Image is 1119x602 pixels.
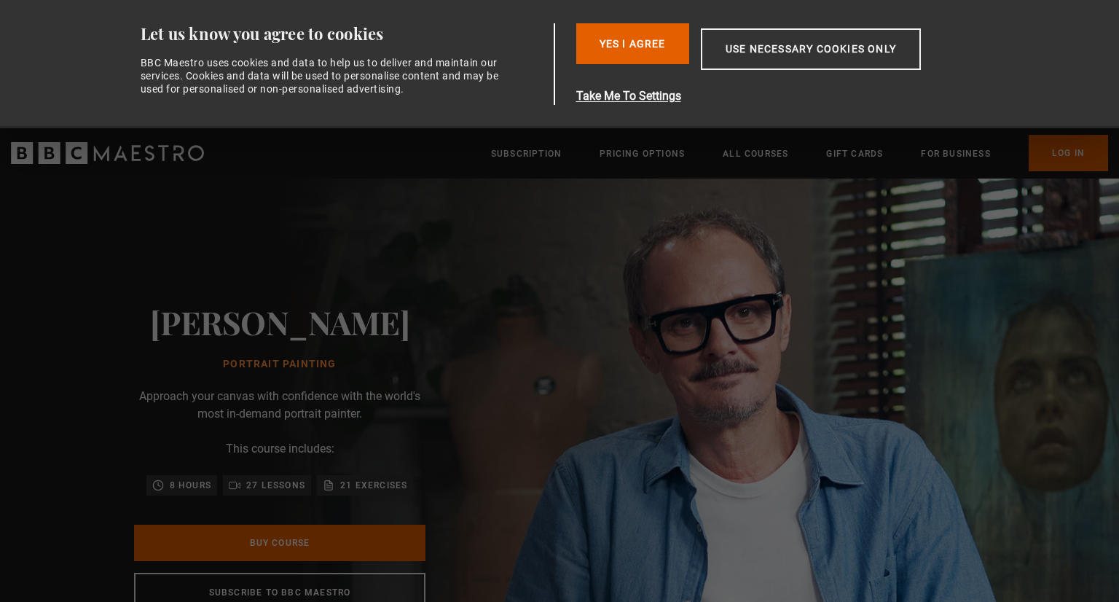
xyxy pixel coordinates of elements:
[921,146,990,161] a: For business
[723,146,788,161] a: All Courses
[11,142,204,164] svg: BBC Maestro
[491,135,1108,171] nav: Primary
[170,478,211,493] p: 8 hours
[826,146,883,161] a: Gift Cards
[150,359,410,370] h1: Portrait Painting
[576,23,689,64] button: Yes I Agree
[141,23,549,44] div: Let us know you agree to cookies
[150,303,410,340] h2: [PERSON_NAME]
[600,146,685,161] a: Pricing Options
[141,56,508,96] div: BBC Maestro uses cookies and data to help us to deliver and maintain our services. Cookies and da...
[576,87,990,105] button: Take Me To Settings
[701,28,921,70] button: Use necessary cookies only
[491,146,562,161] a: Subscription
[1029,135,1108,171] a: Log In
[246,478,305,493] p: 27 lessons
[134,388,425,423] p: Approach your canvas with confidence with the world's most in-demand portrait painter.
[340,478,407,493] p: 21 exercises
[226,440,334,458] p: This course includes:
[134,525,425,561] a: Buy Course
